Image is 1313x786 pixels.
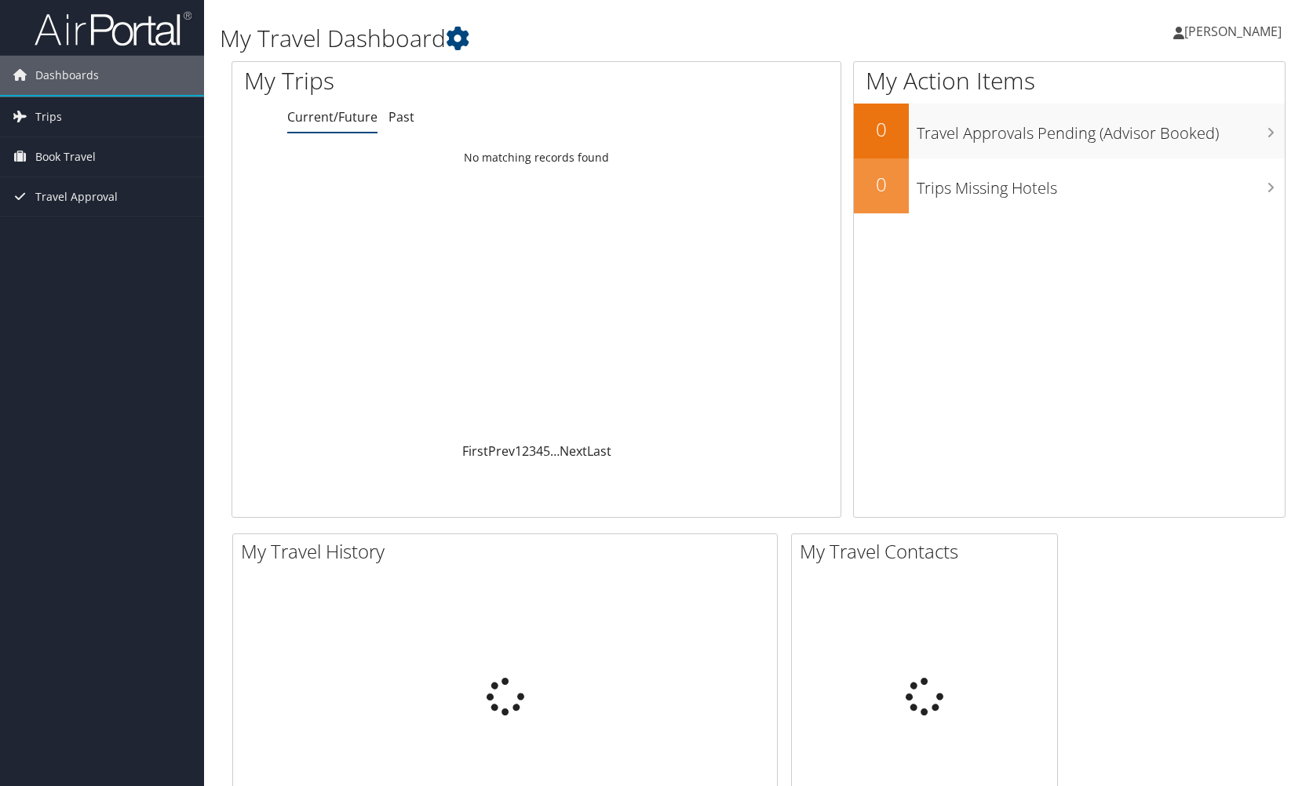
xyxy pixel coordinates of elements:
a: 0Trips Missing Hotels [854,158,1285,213]
a: Last [587,442,611,460]
a: Next [560,442,587,460]
span: Trips [35,97,62,136]
a: 5 [543,442,550,460]
a: [PERSON_NAME] [1173,8,1297,55]
h1: My Trips [244,64,575,97]
a: Current/Future [287,108,377,126]
a: 3 [529,442,536,460]
h2: My Travel Contacts [800,538,1057,565]
h2: 0 [854,171,909,198]
a: 4 [536,442,543,460]
a: 0Travel Approvals Pending (Advisor Booked) [854,104,1285,158]
span: [PERSON_NAME] [1184,23,1282,40]
span: Dashboards [35,56,99,95]
a: Prev [488,442,515,460]
span: Book Travel [35,137,96,176]
a: 2 [522,442,529,460]
td: No matching records found [232,144,841,172]
a: Past [388,108,414,126]
h2: My Travel History [241,538,777,565]
img: airportal-logo.png [35,10,191,47]
a: 1 [515,442,522,460]
span: Travel Approval [35,177,118,217]
h2: 0 [854,116,909,143]
a: First [462,442,488,460]
h1: My Travel Dashboard [220,22,938,55]
h3: Trips Missing Hotels [917,169,1285,199]
h3: Travel Approvals Pending (Advisor Booked) [917,115,1285,144]
h1: My Action Items [854,64,1285,97]
span: … [550,442,560,460]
